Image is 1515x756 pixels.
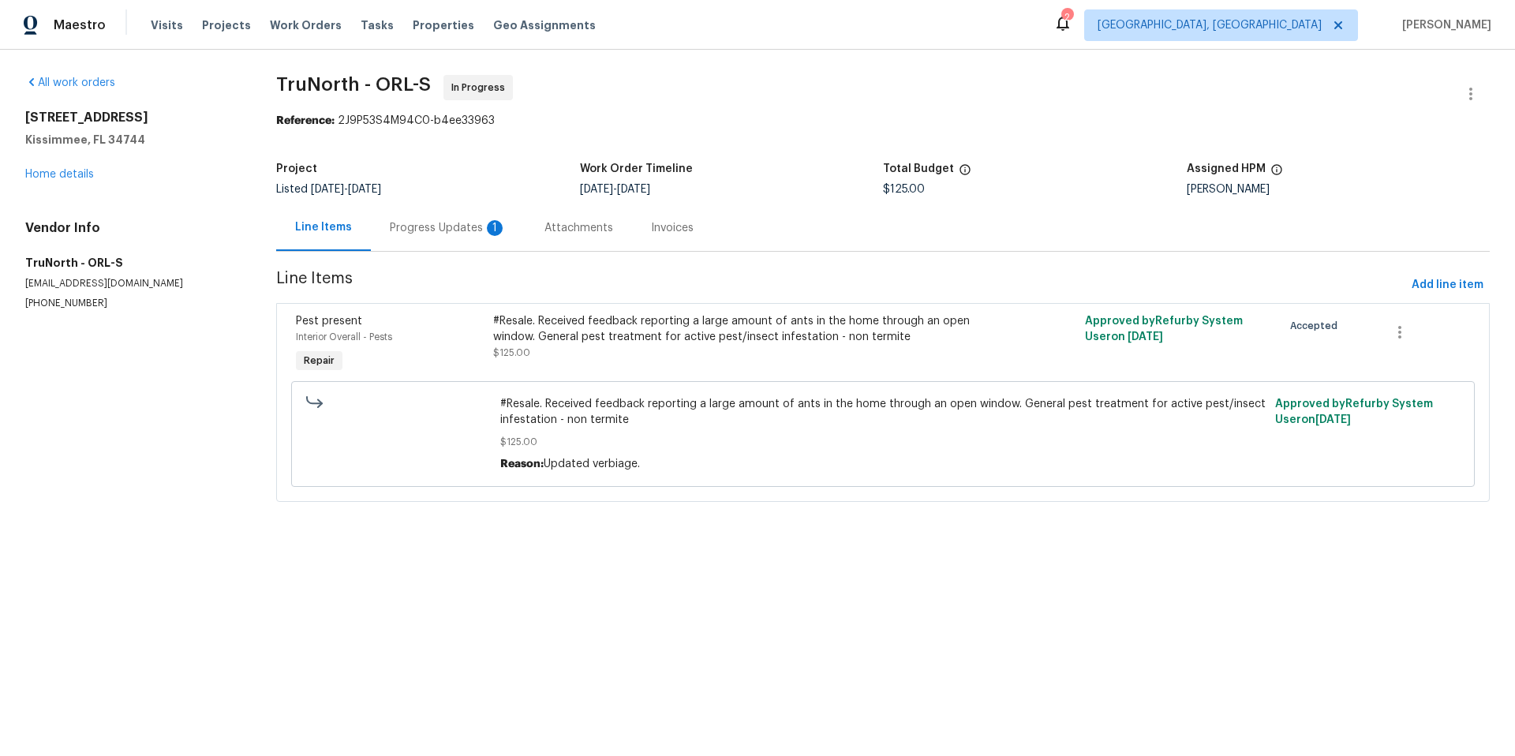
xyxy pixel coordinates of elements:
span: [PERSON_NAME] [1396,17,1491,33]
button: Add line item [1405,271,1490,300]
span: Line Items [276,271,1405,300]
span: [DATE] [1128,331,1163,342]
h5: Project [276,163,317,174]
span: Pest present [296,316,362,327]
span: Add line item [1412,275,1483,295]
span: The hpm assigned to this work order. [1270,163,1283,184]
span: Updated verbiage. [544,458,640,470]
span: [DATE] [1315,414,1351,425]
span: TruNorth - ORL-S [276,75,431,94]
span: Maestro [54,17,106,33]
h5: Work Order Timeline [580,163,693,174]
span: Work Orders [270,17,342,33]
span: Approved by Refurby System User on [1085,316,1243,342]
h5: TruNorth - ORL-S [25,255,238,271]
h4: Vendor Info [25,220,238,236]
span: Visits [151,17,183,33]
span: Tasks [361,20,394,31]
div: Attachments [544,220,613,236]
div: 2 [1061,9,1072,25]
h2: [STREET_ADDRESS] [25,110,238,125]
div: Progress Updates [390,220,507,236]
span: [GEOGRAPHIC_DATA], [GEOGRAPHIC_DATA] [1098,17,1322,33]
div: Line Items [295,219,352,235]
div: Invoices [651,220,694,236]
span: [DATE] [617,184,650,195]
span: $125.00 [493,348,530,357]
span: #Resale. Received feedback reporting a large amount of ants in the home through an open window. G... [500,396,1266,428]
span: [DATE] [580,184,613,195]
div: [PERSON_NAME] [1187,184,1490,195]
span: $125.00 [883,184,925,195]
span: Approved by Refurby System User on [1275,399,1433,425]
span: - [580,184,650,195]
span: Interior Overall - Pests [296,332,392,342]
span: Accepted [1290,318,1344,334]
div: 1 [487,220,503,236]
a: Home details [25,169,94,180]
span: - [311,184,381,195]
span: Repair [297,353,341,369]
h5: Total Budget [883,163,954,174]
div: 2J9P53S4M94C0-b4ee33963 [276,113,1490,129]
span: Geo Assignments [493,17,596,33]
h5: Kissimmee, FL 34744 [25,132,238,148]
a: All work orders [25,77,115,88]
span: $125.00 [500,434,1266,450]
span: Reason: [500,458,544,470]
span: The total cost of line items that have been proposed by Opendoor. This sum includes line items th... [959,163,971,184]
div: #Resale. Received feedback reporting a large amount of ants in the home through an open window. G... [493,313,977,345]
span: [DATE] [348,184,381,195]
span: [DATE] [311,184,344,195]
p: [EMAIL_ADDRESS][DOMAIN_NAME] [25,277,238,290]
span: Listed [276,184,381,195]
h5: Assigned HPM [1187,163,1266,174]
p: [PHONE_NUMBER] [25,297,238,310]
span: Properties [413,17,474,33]
span: Projects [202,17,251,33]
b: Reference: [276,115,335,126]
span: In Progress [451,80,511,95]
